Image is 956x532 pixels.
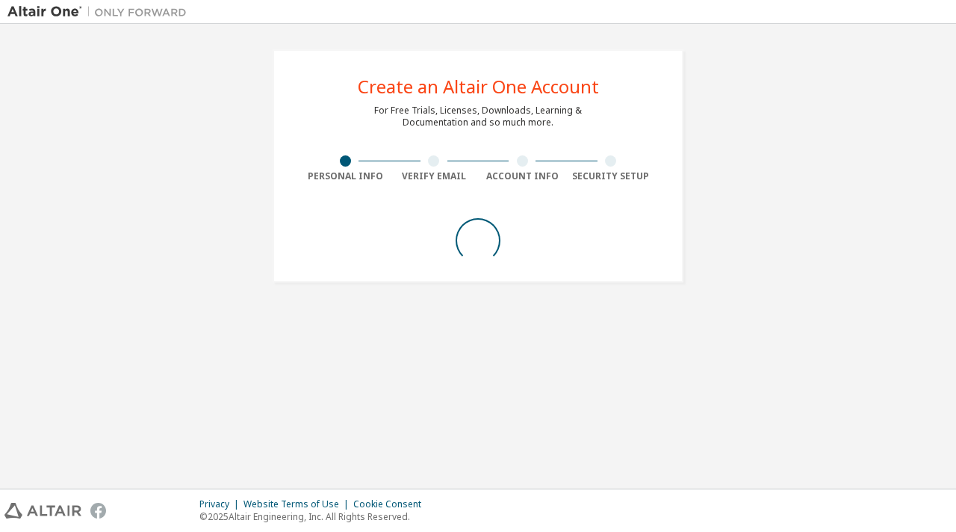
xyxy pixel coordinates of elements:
div: Privacy [199,498,243,510]
div: For Free Trials, Licenses, Downloads, Learning & Documentation and so much more. [374,105,582,129]
p: © 2025 Altair Engineering, Inc. All Rights Reserved. [199,510,430,523]
div: Verify Email [390,170,479,182]
div: Cookie Consent [353,498,430,510]
img: altair_logo.svg [4,503,81,519]
div: Security Setup [567,170,656,182]
div: Create an Altair One Account [358,78,599,96]
img: facebook.svg [90,503,106,519]
div: Website Terms of Use [243,498,353,510]
div: Personal Info [301,170,390,182]
img: Altair One [7,4,194,19]
div: Account Info [478,170,567,182]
